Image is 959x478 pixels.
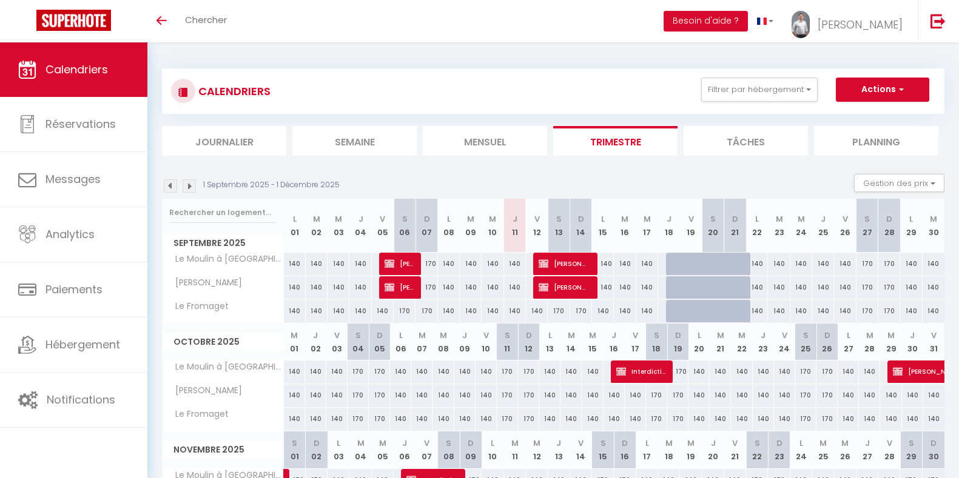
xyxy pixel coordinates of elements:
[880,324,901,360] th: 29
[923,276,944,299] div: 140
[423,126,547,156] li: Mensuel
[814,126,938,156] li: Planning
[372,199,394,253] th: 05
[556,213,562,225] abbr: S
[604,384,625,407] div: 140
[667,213,671,225] abbr: J
[518,408,539,430] div: 170
[856,199,878,253] th: 27
[568,330,575,341] abbr: M
[306,253,328,275] div: 140
[505,330,510,341] abbr: S
[847,330,850,341] abbr: L
[334,330,340,341] abbr: V
[887,330,895,341] abbr: M
[782,330,787,341] abbr: V
[795,324,816,360] th: 25
[688,213,694,225] abbr: V
[878,276,900,299] div: 170
[45,62,108,77] span: Calendriers
[369,384,390,407] div: 170
[369,408,390,430] div: 170
[710,384,731,407] div: 140
[305,324,326,360] th: 02
[790,300,812,322] div: 140
[497,384,518,407] div: 170
[812,253,834,275] div: 140
[675,330,681,341] abbr: D
[614,276,636,299] div: 140
[864,213,870,225] abbr: S
[560,360,582,383] div: 140
[424,213,430,225] abbr: D
[380,213,385,225] abbr: V
[646,324,667,360] th: 18
[834,199,856,253] th: 26
[589,330,596,341] abbr: M
[411,408,432,430] div: 140
[738,330,745,341] abbr: M
[539,252,590,275] span: [PERSON_NAME]
[416,253,437,275] div: 170
[203,179,340,191] p: 1 Septembre 2025 - 1 Décembre 2025
[369,360,390,383] div: 170
[560,408,582,430] div: 140
[454,360,476,383] div: 140
[859,324,880,360] th: 28
[746,253,768,275] div: 140
[394,199,416,253] th: 06
[854,174,944,192] button: Gestion des prix
[36,10,111,31] img: Super Booking
[812,276,834,299] div: 140
[923,253,944,275] div: 140
[790,253,812,275] div: 140
[604,324,625,360] th: 16
[306,300,328,322] div: 140
[411,384,432,407] div: 140
[560,324,582,360] th: 14
[284,360,305,383] div: 140
[45,116,116,131] span: Réservations
[900,253,922,275] div: 140
[390,324,411,360] th: 06
[349,276,371,299] div: 140
[746,300,768,322] div: 140
[866,330,873,341] abbr: M
[291,330,298,341] abbr: M
[313,213,320,225] abbr: M
[582,408,603,430] div: 140
[164,300,232,313] span: Le Fromaget
[768,199,790,253] th: 23
[284,253,306,275] div: 140
[930,213,937,225] abbr: M
[476,324,497,360] th: 10
[534,213,540,225] abbr: V
[746,276,768,299] div: 140
[909,213,913,225] abbr: L
[349,199,371,253] th: 04
[684,126,808,156] li: Tâches
[284,324,305,360] th: 01
[856,276,878,299] div: 170
[710,213,716,225] abbr: S
[816,324,838,360] th: 26
[798,213,805,225] abbr: M
[539,360,560,383] div: 140
[776,213,783,225] abbr: M
[411,324,432,360] th: 07
[636,199,658,253] th: 17
[489,213,496,225] abbr: M
[753,324,774,360] th: 23
[717,330,724,341] abbr: M
[768,300,790,322] div: 140
[886,213,892,225] abbr: D
[369,324,390,360] th: 05
[774,384,795,407] div: 140
[454,324,476,360] th: 09
[460,199,482,253] th: 09
[658,199,680,253] th: 18
[731,324,752,360] th: 22
[462,330,467,341] abbr: J
[570,300,592,322] div: 170
[399,330,403,341] abbr: L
